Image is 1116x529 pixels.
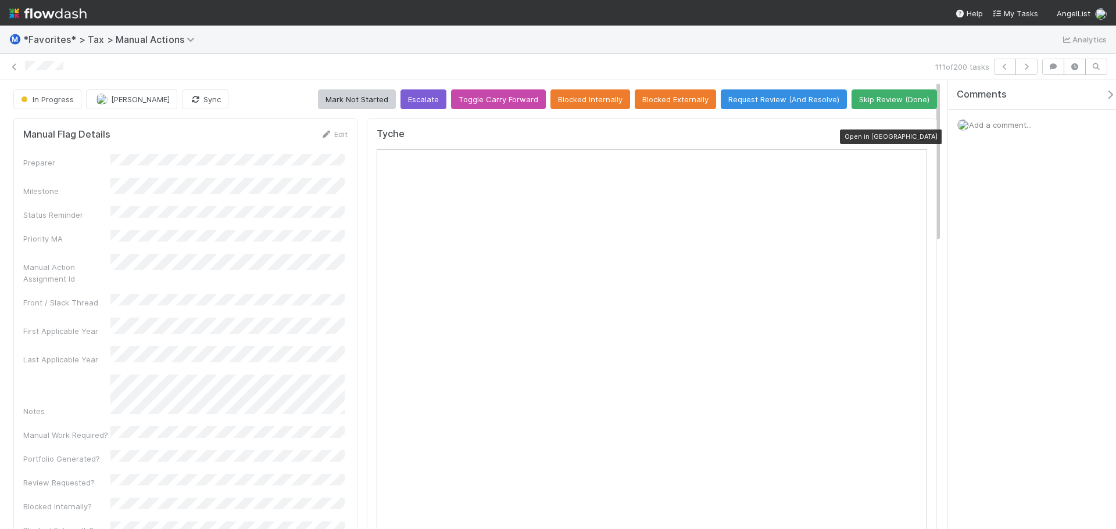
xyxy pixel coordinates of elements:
[23,477,110,488] div: Review Requested?
[377,128,405,140] h5: Tyche
[23,209,110,221] div: Status Reminder
[9,34,21,44] span: Ⓜ️
[451,89,546,109] button: Toggle Carry Forward
[23,405,110,417] div: Notes
[955,8,983,19] div: Help
[23,501,110,512] div: Blocked Internally?
[400,89,446,109] button: Escalate
[721,89,847,109] button: Request Review (And Resolve)
[23,325,110,337] div: First Applicable Year
[550,89,630,109] button: Blocked Internally
[320,129,348,139] a: Edit
[318,89,396,109] button: Mark Not Started
[23,261,110,285] div: Manual Action Assignment Id
[23,129,110,141] h5: Manual Flag Details
[23,185,110,197] div: Milestone
[9,3,87,23] img: logo-inverted-e16ddd16eac7371096b0.svg
[23,233,110,244] div: Priority MA
[111,95,170,104] span: [PERSON_NAME]
[635,89,716,109] button: Blocked Externally
[96,93,108,105] img: avatar_cfa6ccaa-c7d9-46b3-b608-2ec56ecf97ad.png
[23,453,110,465] div: Portfolio Generated?
[23,34,201,45] span: *Favorites* > Tax > Manual Actions
[86,89,177,109] button: [PERSON_NAME]
[957,119,969,131] img: avatar_cfa6ccaa-c7d9-46b3-b608-2ec56ecf97ad.png
[23,429,110,441] div: Manual Work Required?
[1057,9,1090,18] span: AngelList
[1061,33,1107,46] a: Analytics
[182,89,228,109] button: Sync
[23,157,110,168] div: Preparer
[23,354,110,365] div: Last Applicable Year
[969,120,1032,129] span: Add a comment...
[23,297,110,308] div: Front / Slack Thread
[1095,8,1107,20] img: avatar_cfa6ccaa-c7d9-46b3-b608-2ec56ecf97ad.png
[935,61,989,73] span: 111 of 200 tasks
[852,89,937,109] button: Skip Review (Done)
[992,9,1038,18] span: My Tasks
[992,8,1038,19] a: My Tasks
[957,89,1007,100] span: Comments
